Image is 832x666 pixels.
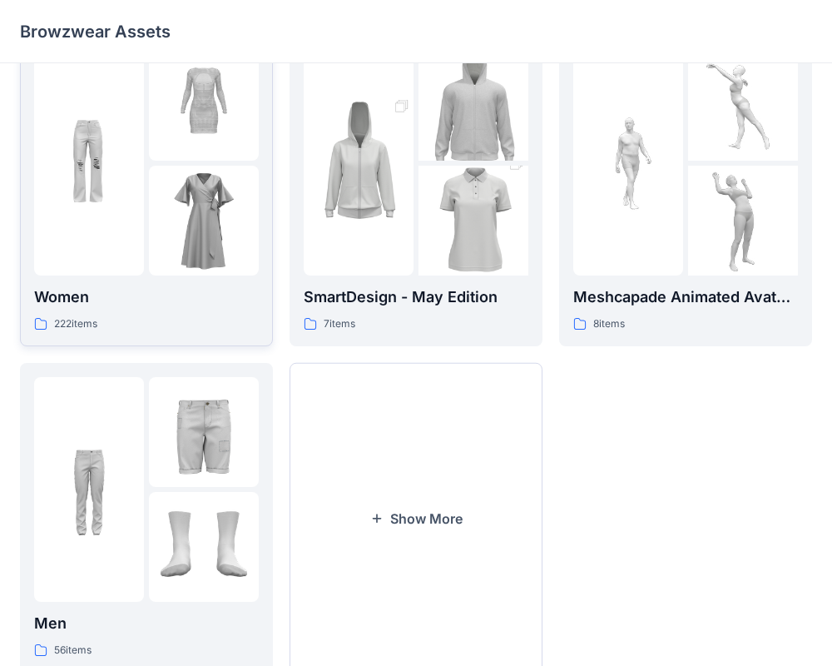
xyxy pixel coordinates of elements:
[290,37,542,347] a: folder 1folder 2folder 3SmartDesign - May Edition7items
[149,492,259,602] img: folder 3
[418,23,528,188] img: folder 2
[149,51,259,161] img: folder 2
[34,435,144,544] img: folder 1
[418,138,528,303] img: folder 3
[34,612,259,635] p: Men
[20,20,171,43] p: Browzwear Assets
[559,37,812,347] a: folder 1folder 2folder 3Meshcapade Animated Avatars8items
[34,108,144,218] img: folder 1
[573,108,683,218] img: folder 1
[688,51,798,161] img: folder 2
[54,316,97,333] p: 222 items
[304,81,414,246] img: folder 1
[149,166,259,276] img: folder 3
[573,286,798,309] p: Meshcapade Animated Avatars
[593,316,625,333] p: 8 items
[304,286,528,309] p: SmartDesign - May Edition
[324,316,355,333] p: 7 items
[149,377,259,487] img: folder 2
[20,37,273,347] a: folder 1folder 2folder 3Women222items
[34,286,259,309] p: Women
[688,166,798,276] img: folder 3
[54,642,92,659] p: 56 items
